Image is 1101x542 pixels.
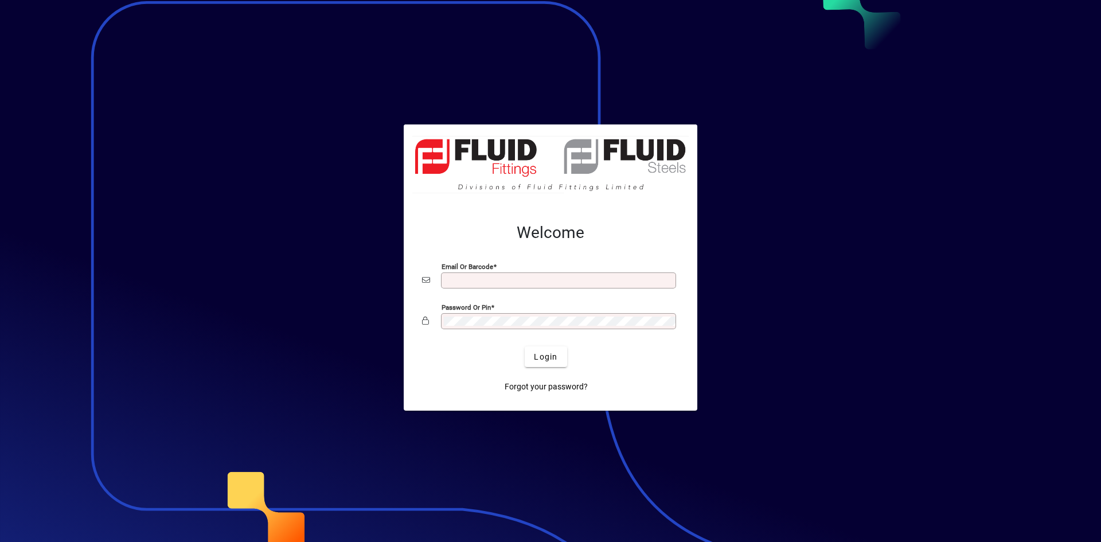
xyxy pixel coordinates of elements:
[500,376,592,397] a: Forgot your password?
[534,351,557,363] span: Login
[442,263,493,271] mat-label: Email or Barcode
[442,303,491,311] mat-label: Password or Pin
[422,223,679,243] h2: Welcome
[525,346,567,367] button: Login
[505,381,588,393] span: Forgot your password?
